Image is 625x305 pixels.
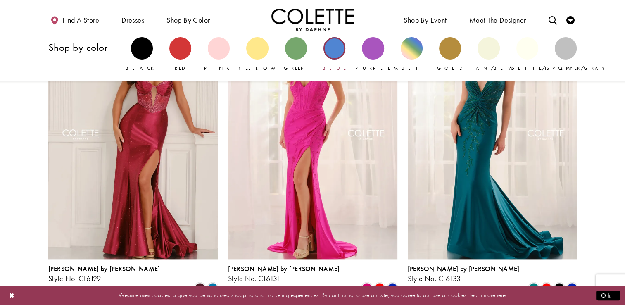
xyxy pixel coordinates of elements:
img: Colette by Daphne [271,8,354,31]
a: Silver/Gray [555,37,577,72]
span: [PERSON_NAME] by [PERSON_NAME] [48,264,160,273]
i: Red [542,283,551,293]
span: Blue [323,65,346,71]
span: Shop By Event [404,16,447,24]
span: Shop By Event [402,8,449,31]
a: Tan/Beige [478,37,499,72]
a: Toggle search [546,8,558,31]
span: Pink [204,65,234,71]
a: Yellow [246,37,268,72]
span: Purple [355,65,391,71]
p: Website uses cookies to give you personalized shopping and marketing experiences. By continuing t... [59,290,566,301]
span: White/Ivory [508,65,577,71]
i: Royal Blue [387,283,397,293]
a: Pink [208,37,230,72]
a: Visit Colette by Daphne Style No. CL6129 Page [48,13,218,259]
button: Submit Dialog [596,290,620,300]
i: Teal [529,283,539,293]
a: Visit Colette by Daphne Style No. CL6131 Page [228,13,397,259]
a: Red [169,37,191,72]
a: Find a store [48,8,101,31]
span: [PERSON_NAME] by [PERSON_NAME] [228,264,340,273]
i: Black [554,283,564,293]
a: Gold [439,37,461,72]
span: Yellow [238,65,280,71]
i: Peacock [208,283,218,293]
span: Style No. CL6133 [408,274,461,283]
a: White/Ivory [516,37,538,72]
a: Blue [323,37,345,72]
span: Shop by color [166,16,210,24]
div: Colette by Daphne Style No. CL6133 [408,265,520,283]
span: Style No. CL6131 [228,274,280,283]
a: Multi [401,37,423,72]
i: Magenta [362,283,372,293]
div: Colette by Daphne Style No. CL6131 [228,265,340,283]
span: Find a store [62,16,99,24]
a: Green [285,37,307,72]
h3: Shop by color [48,42,123,53]
span: Multi [394,65,429,71]
a: here [495,291,506,299]
span: Style No. CL6129 [48,274,101,283]
span: Green [284,65,308,71]
span: Meet the designer [469,16,526,24]
a: Check Wishlist [564,8,577,31]
span: Silver/Gray [547,65,609,71]
div: Colette by Daphne Style No. CL6129 [48,265,160,283]
span: Dresses [119,8,146,31]
span: Dresses [121,16,144,24]
span: [PERSON_NAME] by [PERSON_NAME] [408,264,520,273]
i: Royal Blue [567,283,577,293]
span: Gold [437,65,463,71]
span: Shop by color [164,8,212,31]
i: Red [375,283,385,293]
a: Black [131,37,153,72]
a: Purple [362,37,384,72]
span: Tan/Beige [469,65,521,71]
span: Black [126,65,158,71]
button: Close Dialog [5,288,19,303]
i: Merlot [195,283,205,293]
a: Visit Colette by Daphne Style No. CL6133 Page [408,13,577,259]
span: Red [175,65,185,71]
a: Meet the designer [467,8,528,31]
a: Visit Home Page [271,8,354,31]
